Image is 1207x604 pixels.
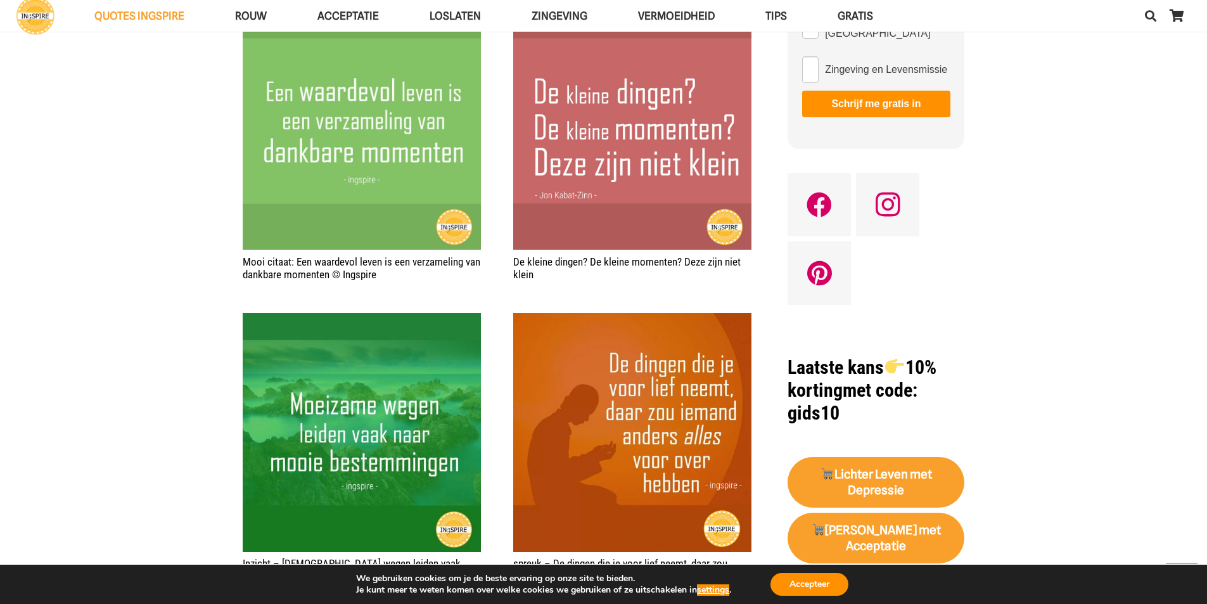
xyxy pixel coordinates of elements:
[838,10,873,22] span: GRATIS
[317,10,379,22] span: Acceptatie
[825,61,947,77] span: Zingeving en Levensmissie
[788,241,851,305] a: Pinterest
[513,313,751,551] img: Spreuk inge: De dingen die je voor lief neemt, daar zou iemand anders alles voor over hebben - in...
[243,313,481,551] img: Mooie spreuk: Moeizame wegen leiden vaak naar mooie bestemmingen - ingspire citaat
[243,11,481,250] a: Mooi citaat: Een waardevol leven is een verzameling van dankbare momenten © Ingspire
[638,10,715,22] span: VERMOEIDHEID
[243,313,481,551] a: Inzicht – Moeizame wegen leiden vaak naar mooie bestemmingen
[94,10,184,22] span: QUOTES INGSPIRE
[243,557,461,582] a: Inzicht – [DEMOGRAPHIC_DATA] wegen leiden vaak naar mooie bestemmingen
[513,313,751,551] a: spreuk – De dingen die je voor lief neemt, daar zou iemand anders alles voor over hebben
[243,11,481,250] img: Een waardevol leven is een verzameling van dankbare momenten - spreuk door Ingspire ©
[802,56,819,83] input: Zingeving en Levensmissie
[513,11,751,250] a: De kleine dingen? De kleine momenten? Deze zijn niet klein
[430,10,481,22] span: Loslaten
[513,11,751,250] img: Quote van Jon Kabat-Zinn: De Kleine Dingen? De Kleine Momenten? Deze Zijn niet Klein
[697,584,729,596] button: settings
[356,584,731,596] p: Je kunt meer te weten komen over welke cookies we gebruiken of ze uitschakelen in .
[788,457,964,508] a: 🛒Lichter Leven met Depressie
[243,255,480,281] a: Mooi citaat: Een waardevol leven is een verzameling van dankbare momenten © Ingspire
[788,513,964,563] a: 🛒[PERSON_NAME] met Acceptatie
[885,357,904,376] img: 👉
[532,10,587,22] span: Zingeving
[356,573,731,584] p: We gebruiken cookies om je de beste ervaring op onze site te bieden.
[821,467,932,498] strong: Lichter Leven met Depressie
[821,468,833,480] img: 🛒
[235,10,267,22] span: ROUW
[513,557,727,582] a: spreuk – De dingen die je voor lief neemt, daar zou iemand anders alles voor over hebben
[856,173,919,236] a: Instagram
[788,356,964,425] h1: met code: gids10
[788,356,936,401] strong: Laatste kans 10% korting
[1166,563,1197,594] a: Terug naar top
[811,523,941,553] strong: [PERSON_NAME] met Acceptatie
[513,255,741,281] a: De kleine dingen? De kleine momenten? Deze zijn niet klein
[788,173,851,236] a: Facebook
[770,573,848,596] button: Accepteer
[802,91,950,117] button: Schrijf me gratis in
[812,524,824,536] img: 🛒
[765,10,787,22] span: TIPS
